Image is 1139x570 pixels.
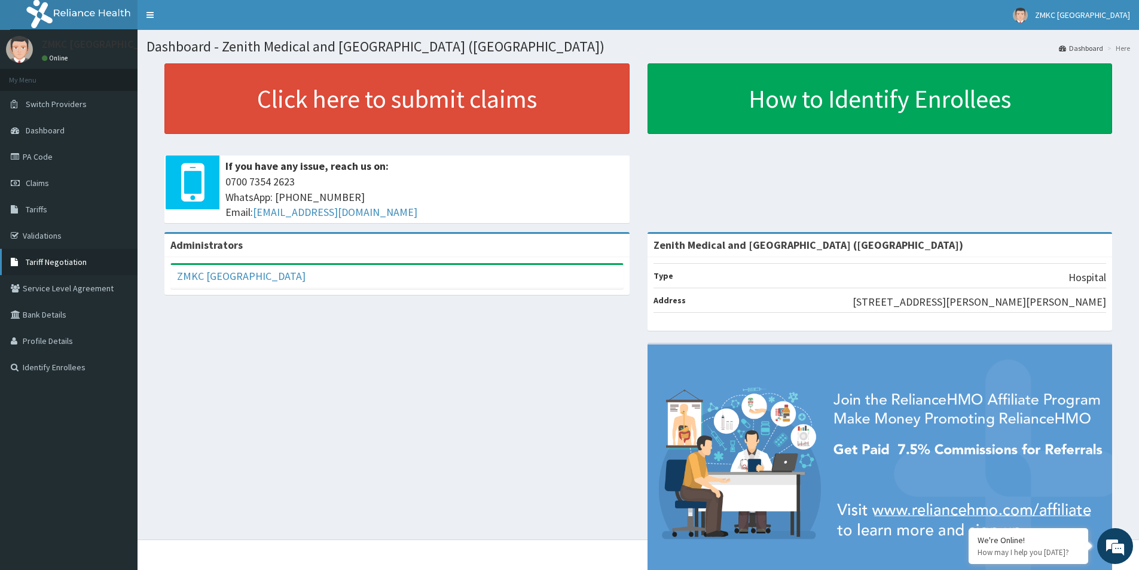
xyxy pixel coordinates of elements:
span: Tariff Negotiation [26,257,87,267]
p: ZMKC [GEOGRAPHIC_DATA] [42,39,168,50]
span: Tariffs [26,204,47,215]
strong: Zenith Medical and [GEOGRAPHIC_DATA] ([GEOGRAPHIC_DATA]) [654,238,963,252]
div: Minimize live chat window [196,6,225,35]
a: How to Identify Enrollees [648,63,1113,134]
p: Hospital [1068,270,1106,285]
div: We're Online! [978,535,1079,545]
span: Switch Providers [26,99,87,109]
a: Dashboard [1059,43,1103,53]
b: Address [654,295,686,306]
p: [STREET_ADDRESS][PERSON_NAME][PERSON_NAME] [853,294,1106,310]
a: [EMAIL_ADDRESS][DOMAIN_NAME] [253,205,417,219]
span: We're online! [69,151,165,272]
span: Dashboard [26,125,65,136]
b: Administrators [170,238,243,252]
b: If you have any issue, reach us on: [225,159,389,173]
img: User Image [1013,8,1028,23]
img: d_794563401_company_1708531726252_794563401 [22,60,48,90]
div: Chat with us now [62,67,201,83]
textarea: Type your message and hit 'Enter' [6,327,228,368]
a: ZMKC [GEOGRAPHIC_DATA] [177,269,306,283]
img: User Image [6,36,33,63]
b: Type [654,270,673,281]
h1: Dashboard - Zenith Medical and [GEOGRAPHIC_DATA] ([GEOGRAPHIC_DATA]) [146,39,1130,54]
span: 0700 7354 2623 WhatsApp: [PHONE_NUMBER] Email: [225,174,624,220]
a: Online [42,54,71,62]
p: How may I help you today? [978,547,1079,557]
a: Click here to submit claims [164,63,630,134]
li: Here [1104,43,1130,53]
span: ZMKC [GEOGRAPHIC_DATA] [1035,10,1130,20]
span: Claims [26,178,49,188]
